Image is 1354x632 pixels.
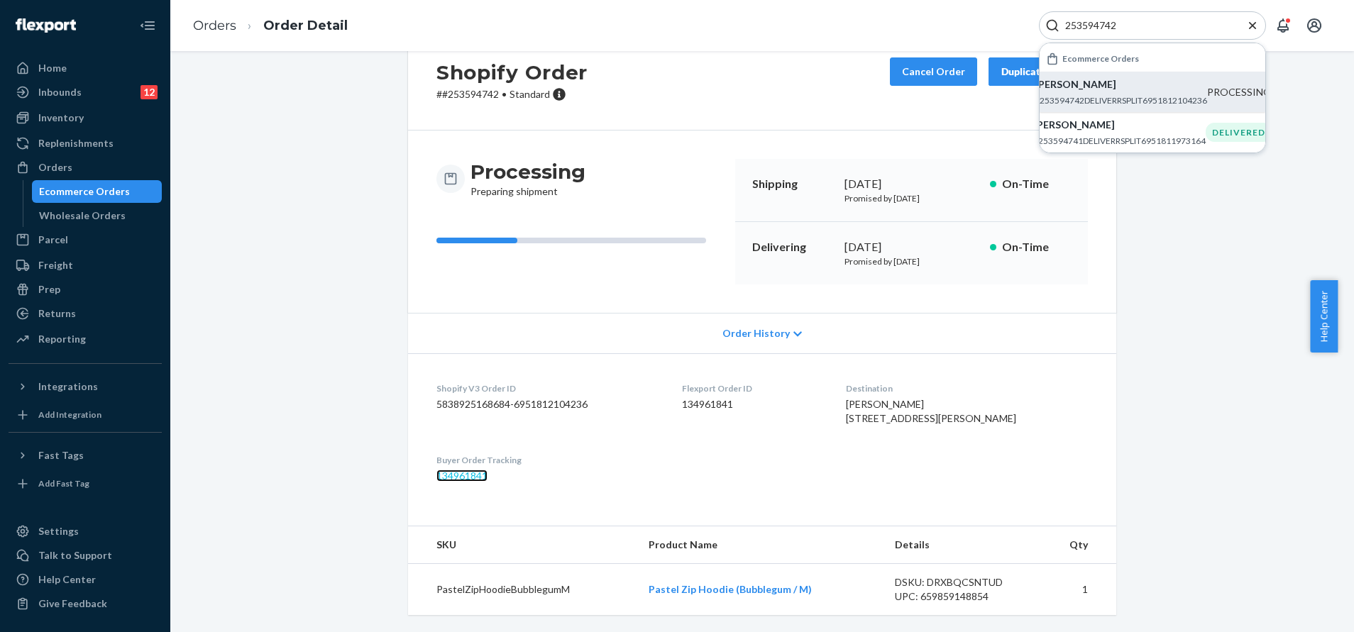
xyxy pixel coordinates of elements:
div: DSKU: DRXBQCSNTUD [895,575,1028,589]
a: Inbounds12 [9,81,162,104]
a: Ecommerce Orders [32,180,163,203]
div: Orders [38,160,72,174]
h3: Processing [470,159,585,184]
div: Prep [38,282,60,296]
a: Wholesale Orders [32,204,163,227]
a: Settings [9,520,162,543]
div: Give Feedback [38,597,107,611]
div: Add Integration [38,409,101,421]
a: Freight [9,254,162,277]
p: On-Time [1002,176,1071,192]
p: [PERSON_NAME] [1035,77,1207,92]
button: Close Search [1245,18,1260,33]
button: Duplicate Order [989,57,1088,86]
td: 1 [1039,564,1116,616]
div: Inbounds [38,85,82,99]
p: Delivering [752,239,833,255]
div: [DATE] [844,176,979,192]
td: PastelZipHoodieBubblegumM [408,564,637,616]
th: Product Name [637,526,884,564]
button: Fast Tags [9,444,162,467]
div: Talk to Support [38,548,112,562]
dt: Flexport Order ID [682,382,824,394]
span: Standard [510,88,550,100]
span: [PERSON_NAME] [STREET_ADDRESS][PERSON_NAME] [846,398,1016,424]
span: Order History [722,326,790,340]
div: Help Center [38,572,96,587]
div: Duplicate Order [1001,65,1076,79]
a: Orders [9,156,162,179]
th: SKU [408,526,637,564]
th: Qty [1039,526,1116,564]
dt: Shopify V3 Order ID [436,382,659,394]
a: Pastel Zip Hoodie (Bubblegum / M) [649,583,812,595]
div: Settings [38,524,79,538]
div: Freight [38,258,73,272]
input: Search Input [1059,18,1234,33]
a: Returns [9,302,162,325]
p: Shipping [752,176,833,192]
button: Help Center [1310,280,1338,353]
div: Preparing shipment [470,159,585,199]
p: # #253594742 [436,87,588,101]
p: #253594742DELIVERRSPLIT6951812104236 [1035,94,1207,106]
a: Replenishments [9,132,162,155]
div: Add Fast Tag [38,477,89,489]
dd: 134961841 [682,397,824,411]
span: Support [28,10,79,23]
a: Add Integration [9,404,162,426]
p: Promised by [DATE] [844,192,979,204]
button: Give Feedback [9,592,162,615]
a: Reporting [9,328,162,350]
div: Wholesale Orders [39,209,126,223]
a: Parcel [9,228,162,251]
a: 134961841 [436,470,488,482]
span: • [502,88,507,100]
button: Talk to Support [9,544,162,567]
button: Cancel Order [890,57,977,86]
a: Add Fast Tag [9,472,162,495]
div: Home [38,61,67,75]
div: UPC: 659859148854 [895,589,1028,604]
a: Order Detail [263,18,348,33]
div: DELIVERED [1206,123,1272,142]
div: Reporting [38,332,86,346]
div: PROCESSING [1207,85,1271,99]
div: 12 [141,85,158,99]
a: Inventory [9,106,162,129]
a: Prep [9,278,162,301]
dt: Buyer Order Tracking [436,454,659,466]
div: Inventory [38,111,84,125]
h2: Shopify Order [436,57,588,87]
a: Home [9,57,162,79]
div: Integrations [38,379,98,394]
h6: Ecommerce Orders [1062,54,1139,63]
ol: breadcrumbs [182,5,359,47]
div: Parcel [38,233,68,247]
th: Details [884,526,1040,564]
a: Orders [193,18,236,33]
div: Ecommerce Orders [39,184,130,199]
p: #253594741DELIVERRSPLIT6951811973164 [1033,135,1206,147]
a: Help Center [9,568,162,591]
dd: 5838925168684-6951812104236 [436,397,659,411]
div: Fast Tags [38,448,84,462]
dt: Destination [846,382,1088,394]
div: Returns [38,306,76,321]
svg: Search Icon [1045,18,1059,33]
div: [DATE] [844,239,979,255]
div: Replenishments [38,136,114,150]
p: On-Time [1002,239,1071,255]
p: [PERSON_NAME] [1033,118,1206,132]
p: Promised by [DATE] [844,255,979,267]
button: Close Navigation [133,11,162,40]
button: Integrations [9,375,162,398]
button: Open account menu [1300,11,1328,40]
button: Open notifications [1269,11,1297,40]
img: Flexport logo [16,18,76,33]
